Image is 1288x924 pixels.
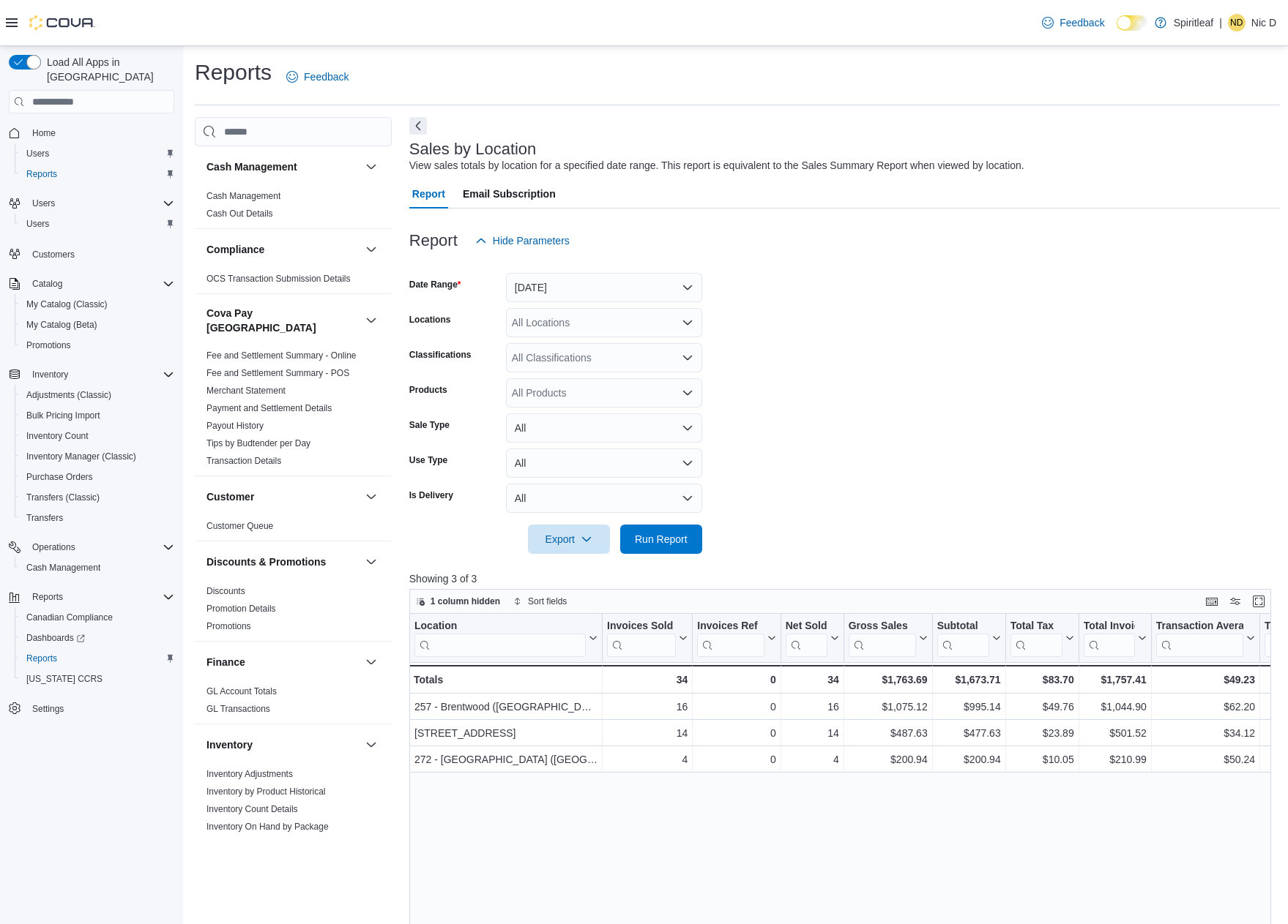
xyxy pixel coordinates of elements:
a: Inventory Count [21,427,94,445]
button: Discounts & Promotions [206,555,360,569]
div: Gross Sales [849,620,916,634]
span: Transaction Details [206,455,281,467]
div: 0 [697,751,775,768]
a: Payout History [206,421,264,431]
button: Hide Parameters [469,226,576,255]
div: Discounts & Promotions [195,582,392,641]
span: Cash Management [206,190,280,202]
div: Net Sold [786,620,827,657]
div: Invoices Ref [697,620,764,657]
button: Transaction Average [1156,620,1255,657]
a: Transfers (Classic) [21,489,105,506]
span: Inventory On Hand by Package [206,821,329,833]
div: $50.24 [1156,751,1255,768]
span: Reports [21,165,174,183]
a: Canadian Compliance [21,609,119,626]
button: Open list of options [682,317,693,328]
a: Adjustments (Classic) [21,386,117,404]
button: Display options [1226,593,1244,610]
input: Dark Mode [1117,15,1147,31]
button: My Catalog (Classic) [15,294,180,315]
span: Promotions [206,620,251,632]
button: Users [15,214,180,234]
a: Dashboards [21,629,91,647]
span: Settings [32,703,64,715]
span: Promotion Details [206,603,276,615]
span: Users [26,148,49,159]
button: Inventory [26,366,74,383]
div: Location [414,620,586,657]
span: Washington CCRS [21,670,174,688]
button: Catalog [3,274,180,294]
span: Dashboards [26,632,85,644]
span: Users [21,215,174,233]
div: $23.89 [1010,724,1073,742]
a: Promotions [21,337,77,354]
div: 0 [697,698,775,715]
span: Fee and Settlement Summary - Online [206,350,357,361]
span: Cash Management [26,562,100,574]
a: [US_STATE] CCRS [21,670,108,688]
button: Inventory Count [15,426,180,446]
div: $83.70 [1010,671,1073,688]
button: All [506,448,702,478]
button: Cash Management [362,158,380,176]
span: Transfers [26,512,63,524]
span: Inventory [32,369,68,380]
span: 1 column hidden [431,596,500,607]
span: My Catalog (Classic) [21,296,174,313]
button: Net Sold [786,620,839,657]
label: Products [409,384,447,396]
a: Customer Queue [206,521,273,531]
a: Promotions [206,621,251,631]
button: Sort fields [507,593,573,610]
a: Merchant Statement [206,386,286,396]
div: $200.94 [849,751,928,768]
span: Reports [26,588,174,606]
div: $1,763.69 [849,671,928,688]
button: Transfers [15,508,180,528]
button: My Catalog (Beta) [15,315,180,335]
div: $10.05 [1010,751,1073,768]
div: Total Tax [1010,620,1062,634]
button: Cova Pay [GEOGRAPHIC_DATA] [362,312,380,329]
button: Finance [362,653,380,671]
button: Inventory [206,737,360,752]
img: Cova [29,15,95,30]
div: 16 [786,698,839,715]
span: Sort fields [528,596,567,607]
a: Inventory Manager (Classic) [21,448,142,465]
div: Location [414,620,586,634]
span: Operations [32,541,75,553]
span: Catalog [26,275,174,293]
span: GL Account Totals [206,686,277,697]
div: Totals [414,671,598,688]
span: Bulk Pricing Import [26,410,100,421]
button: Purchase Orders [15,467,180,487]
h3: Compliance [206,242,264,257]
span: Feedback [1060,15,1104,30]
button: Customer [362,488,380,506]
span: Inventory Count [21,427,174,445]
button: Reports [3,587,180,607]
span: Home [32,127,56,139]
span: Dashboards [21,629,174,647]
a: Dashboards [15,628,180,648]
span: Reports [21,650,174,667]
a: GL Transactions [206,704,270,714]
a: Bulk Pricing Import [21,407,106,424]
button: Compliance [362,241,380,258]
span: Promotions [21,337,174,354]
button: Inventory [362,736,380,754]
a: Users [21,215,55,233]
label: Use Type [409,454,447,466]
div: Net Sold [786,620,827,634]
div: Subtotal [937,620,989,634]
span: Home [26,124,174,142]
a: Feedback [280,62,354,91]
div: $34.12 [1156,724,1255,742]
div: Total Invoiced [1083,620,1134,634]
span: Merchant Statement [206,385,286,397]
span: Canadian Compliance [26,612,113,623]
